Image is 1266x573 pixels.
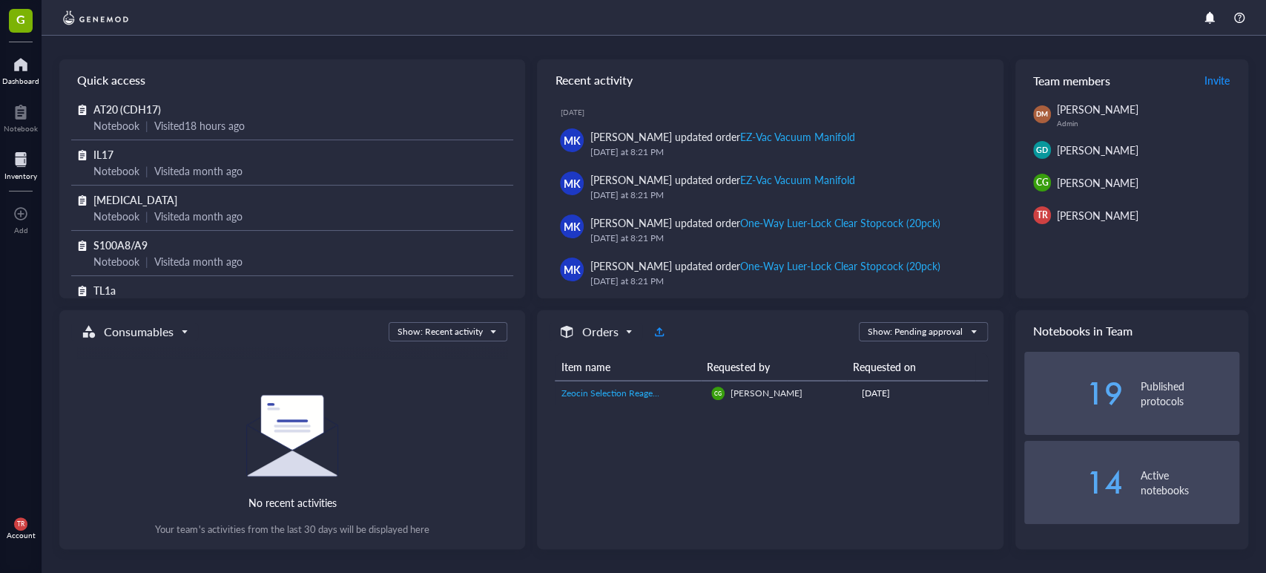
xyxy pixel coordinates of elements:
[1036,209,1047,222] span: TR
[740,129,855,144] div: EZ-Vac Vacuum Manifold
[4,148,37,180] a: Inventory
[145,208,148,224] div: |
[740,215,940,230] div: One-Way Luer-Lock Clear Stopcock (20pck)
[2,53,39,85] a: Dashboard
[561,387,699,400] a: Zeocin Selection Reagent
[93,102,161,117] span: AT20 (CDH17)
[560,108,991,117] div: [DATE]
[549,209,991,252] a: MK[PERSON_NAME] updated orderOne-Way Luer-Lock Clear Stopcock (20pck)[DATE] at 8:21 PM
[561,387,660,399] span: Zeocin Selection Reagent
[398,325,482,338] div: Show: Recent activity
[564,132,581,148] span: MK
[93,163,139,179] div: Notebook
[93,283,116,298] span: TL1a
[1036,109,1048,119] span: DM
[1024,382,1123,405] div: 19
[590,231,979,246] div: [DATE] at 8:21 PM
[154,117,245,134] div: Visited 18 hours ago
[590,128,855,145] div: [PERSON_NAME] updated order
[564,175,581,191] span: MK
[564,218,581,235] span: MK
[93,253,139,269] div: Notebook
[17,520,24,528] span: TR
[1035,176,1048,189] span: CG
[581,323,618,341] h5: Orders
[93,117,139,134] div: Notebook
[1024,471,1123,494] div: 14
[740,258,940,273] div: One-Way Luer-Lock Clear Stopcock (20pck)
[740,172,855,187] div: EZ-Vac Vacuum Manifold
[1141,379,1239,408] div: Published protocols
[145,253,148,269] div: |
[154,163,243,179] div: Visited a month ago
[590,188,979,203] div: [DATE] at 8:21 PM
[1057,102,1138,117] span: [PERSON_NAME]
[1015,59,1248,101] div: Team members
[549,122,991,166] a: MK[PERSON_NAME] updated orderEZ-Vac Vacuum Manifold[DATE] at 8:21 PM
[93,147,113,162] span: IL17
[2,76,39,85] div: Dashboard
[246,395,338,477] img: Empty state
[93,208,139,224] div: Notebook
[154,208,243,224] div: Visited a month ago
[701,353,847,381] th: Requested by
[868,325,963,338] div: Show: Pending approval
[1036,144,1048,156] span: GD
[847,353,975,381] th: Requested on
[4,171,37,180] div: Inventory
[1057,208,1138,223] span: [PERSON_NAME]
[93,192,177,207] span: [MEDICAL_DATA]
[93,238,148,252] span: S100A8/A9
[1015,310,1248,352] div: Notebooks in Team
[862,387,982,400] div: [DATE]
[145,163,148,179] div: |
[1057,175,1138,190] span: [PERSON_NAME]
[59,9,132,27] img: genemod-logo
[549,166,991,209] a: MK[PERSON_NAME] updated orderEZ-Vac Vacuum Manifold[DATE] at 8:21 PM
[4,100,38,133] a: Notebook
[154,253,243,269] div: Visited a month ago
[549,252,991,295] a: MK[PERSON_NAME] updated orderOne-Way Luer-Lock Clear Stopcock (20pck)[DATE] at 8:21 PM
[555,353,701,381] th: Item name
[1141,468,1239,497] div: Active notebooks
[590,274,979,289] div: [DATE] at 8:21 PM
[590,215,940,231] div: [PERSON_NAME] updated order
[590,145,979,160] div: [DATE] at 8:21 PM
[1057,143,1138,157] span: [PERSON_NAME]
[248,494,337,511] div: No recent activities
[1204,68,1230,92] button: Invite
[104,323,174,341] h5: Consumables
[590,258,940,274] div: [PERSON_NAME] updated order
[537,59,1003,101] div: Recent activity
[564,261,581,278] span: MK
[731,387,802,399] span: [PERSON_NAME]
[16,10,25,28] span: G
[1057,119,1239,128] div: Admin
[1204,73,1230,88] span: Invite
[4,124,38,133] div: Notebook
[7,531,36,540] div: Account
[590,171,855,188] div: [PERSON_NAME] updated order
[14,226,28,235] div: Add
[714,390,722,397] span: CG
[59,59,525,101] div: Quick access
[145,117,148,134] div: |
